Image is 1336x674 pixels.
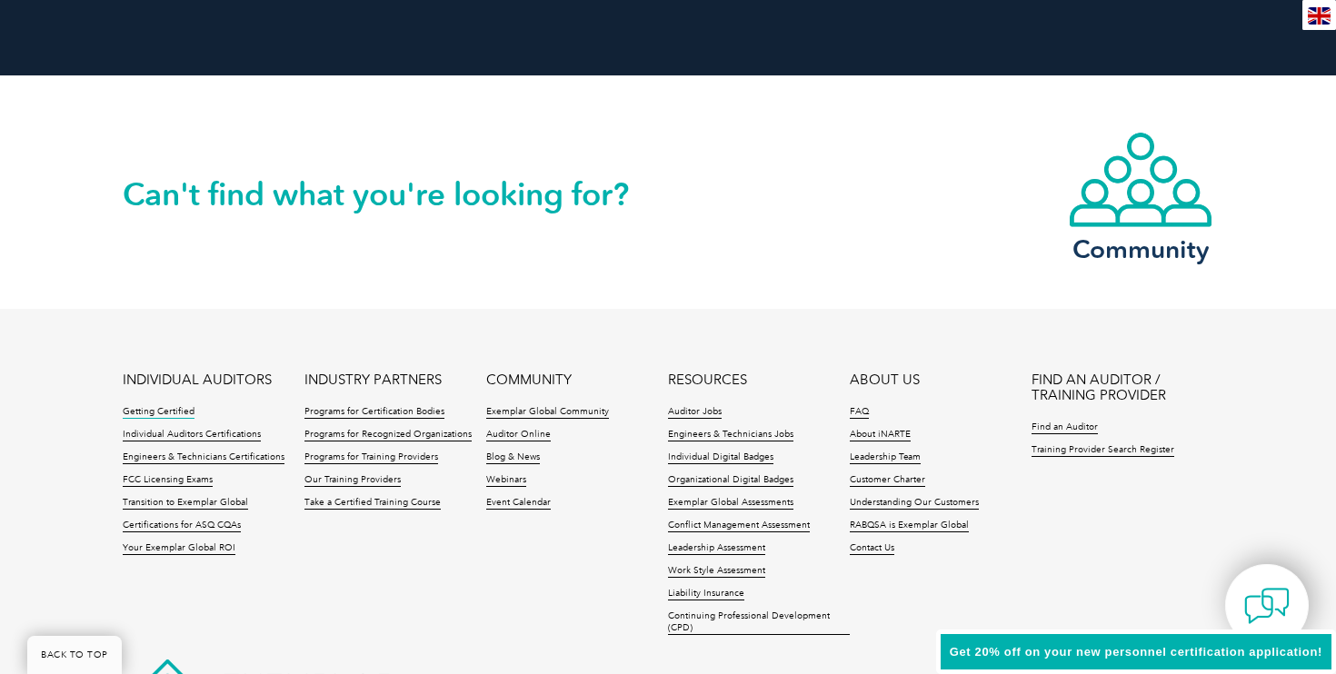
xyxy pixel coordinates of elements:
a: Customer Charter [850,474,925,487]
a: Auditor Jobs [668,406,722,419]
a: Certifications for ASQ CQAs [123,520,241,532]
a: RESOURCES [668,372,747,388]
a: Exemplar Global Assessments [668,497,793,510]
a: Individual Digital Badges [668,451,773,464]
a: Programs for Training Providers [304,451,438,464]
a: Exemplar Global Community [486,406,609,419]
a: Continuing Professional Development (CPD) [668,610,850,635]
h2: Can't find what you're looking for? [123,180,668,209]
a: Contact Us [850,542,894,555]
a: Your Exemplar Global ROI [123,542,235,555]
a: Conflict Management Assessment [668,520,810,532]
a: FAQ [850,406,869,419]
a: INDUSTRY PARTNERS [304,372,442,388]
a: ABOUT US [850,372,920,388]
h3: Community [1068,238,1213,261]
a: Take a Certified Training Course [304,497,441,510]
a: Community [1068,131,1213,261]
img: en [1308,7,1331,25]
a: Training Provider Search Register [1032,444,1174,457]
img: icon-community.webp [1068,131,1213,229]
a: COMMUNITY [486,372,572,388]
a: Blog & News [486,451,540,464]
a: Leadership Team [850,451,921,464]
a: FIND AN AUDITOR / TRAINING PROVIDER [1032,372,1213,403]
a: Transition to Exemplar Global [123,497,248,510]
a: Engineers & Technicians Certifications [123,451,284,464]
a: BACK TO TOP [27,636,122,674]
a: Understanding Our Customers [850,497,979,510]
a: Individual Auditors Certifications [123,429,261,441]
a: Getting Certified [123,406,194,419]
span: Get 20% off on your new personnel certification application! [950,645,1322,659]
a: Programs for Recognized Organizations [304,429,472,441]
img: contact-chat.png [1244,583,1290,629]
a: Liability Insurance [668,588,744,600]
a: Engineers & Technicians Jobs [668,429,793,441]
a: About iNARTE [850,429,911,441]
a: Webinars [486,474,526,487]
a: Find an Auditor [1032,421,1098,434]
a: Programs for Certification Bodies [304,406,444,419]
a: Leadership Assessment [668,542,765,555]
a: Organizational Digital Badges [668,474,793,487]
a: Our Training Providers [304,474,401,487]
a: INDIVIDUAL AUDITORS [123,372,272,388]
a: FCC Licensing Exams [123,474,213,487]
a: Auditor Online [486,429,551,441]
a: Work Style Assessment [668,565,765,578]
a: Event Calendar [486,497,551,510]
a: RABQSA is Exemplar Global [850,520,969,532]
